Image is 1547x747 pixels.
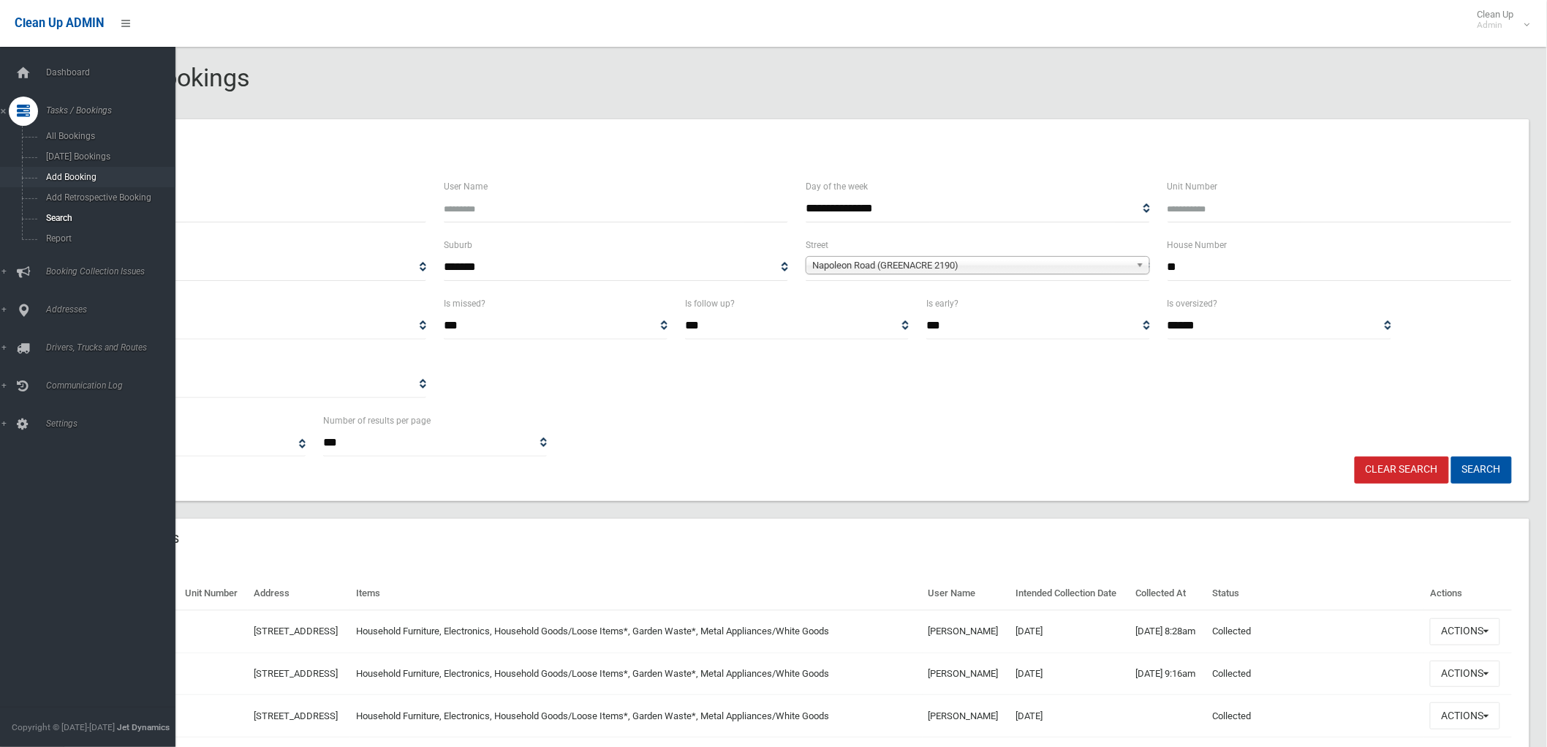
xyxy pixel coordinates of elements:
[42,172,175,182] span: Add Booking
[1430,702,1500,729] button: Actions
[254,710,338,721] a: [STREET_ADDRESS]
[12,722,115,732] span: Copyright © [DATE]-[DATE]
[444,237,472,253] label: Suburb
[42,213,175,223] span: Search
[1207,653,1425,695] td: Collected
[1424,577,1512,610] th: Actions
[117,722,170,732] strong: Jet Dynamics
[1355,457,1449,484] a: Clear Search
[179,577,248,610] th: Unit Number
[1207,577,1425,610] th: Status
[1451,457,1512,484] button: Search
[444,179,488,195] label: User Name
[42,418,188,429] span: Settings
[923,610,1010,653] td: [PERSON_NAME]
[1130,577,1207,610] th: Collected At
[444,296,485,312] label: Is missed?
[350,577,923,610] th: Items
[42,131,175,141] span: All Bookings
[350,653,923,695] td: Household Furniture, Electronics, Household Goods/Loose Items*, Garden Waste*, Metal Appliances/W...
[1430,618,1500,645] button: Actions
[42,304,188,315] span: Addresses
[1010,695,1130,737] td: [DATE]
[350,695,923,737] td: Household Furniture, Electronics, Household Goods/Loose Items*, Garden Waste*, Metal Appliances/W...
[15,16,104,30] span: Clean Up ADMIN
[254,668,338,679] a: [STREET_ADDRESS]
[1130,610,1207,653] td: [DATE] 8:28am
[1207,695,1425,737] td: Collected
[1478,20,1514,31] small: Admin
[923,695,1010,737] td: [PERSON_NAME]
[1430,661,1500,688] button: Actions
[1010,610,1130,653] td: [DATE]
[812,257,1130,274] span: Napoleon Road (GREENACRE 2190)
[248,577,350,610] th: Address
[806,179,868,195] label: Day of the week
[1130,653,1207,695] td: [DATE] 9:16am
[42,105,188,116] span: Tasks / Bookings
[685,296,735,312] label: Is follow up?
[806,237,828,253] label: Street
[42,151,175,162] span: [DATE] Bookings
[42,380,188,391] span: Communication Log
[1470,9,1529,31] span: Clean Up
[1168,237,1228,253] label: House Number
[923,653,1010,695] td: [PERSON_NAME]
[350,610,923,653] td: Household Furniture, Electronics, Household Goods/Loose Items*, Garden Waste*, Metal Appliances/W...
[1010,653,1130,695] td: [DATE]
[1010,577,1130,610] th: Intended Collection Date
[323,413,431,429] label: Number of results per page
[1207,610,1425,653] td: Collected
[42,233,175,244] span: Report
[254,626,338,637] a: [STREET_ADDRESS]
[1168,296,1218,312] label: Is oversized?
[1168,179,1218,195] label: Unit Number
[42,342,188,353] span: Drivers, Trucks and Routes
[42,192,175,203] span: Add Retrospective Booking
[926,296,958,312] label: Is early?
[923,577,1010,610] th: User Name
[42,67,188,78] span: Dashboard
[42,266,188,277] span: Booking Collection Issues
